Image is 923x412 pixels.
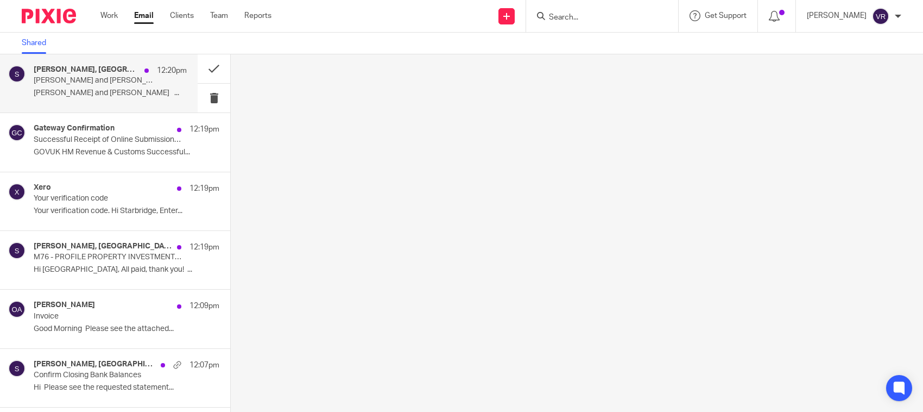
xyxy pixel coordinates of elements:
a: Clients [170,10,194,21]
p: Hi Please see the requested statement... [34,383,219,392]
p: Your verification code. Hi Starbridge, Enter... [34,207,219,216]
h4: [PERSON_NAME], [GEOGRAPHIC_DATA] [34,360,155,369]
p: 12:19pm [189,242,219,253]
p: [PERSON_NAME] and [PERSON_NAME] [34,76,156,85]
a: Email [134,10,154,21]
img: svg%3E [8,301,26,318]
img: svg%3E [8,360,26,377]
p: 12:09pm [189,301,219,311]
img: svg%3E [8,242,26,259]
p: 12:19pm [189,124,219,135]
h4: [PERSON_NAME], [GEOGRAPHIC_DATA] [34,242,172,251]
input: Search [548,13,646,23]
img: svg%3E [8,183,26,201]
p: 12:19pm [189,183,219,194]
p: Your verification code [34,194,182,203]
p: Invoice [34,312,182,321]
a: Reports [244,10,271,21]
h4: Gateway Confirmation [34,124,115,133]
p: [PERSON_NAME] and [PERSON_NAME] ... [34,89,187,98]
img: Pixie [22,9,76,23]
p: Good Morning Please see the attached... [34,324,219,334]
h4: [PERSON_NAME] [34,301,95,310]
p: 12:07pm [189,360,219,371]
p: [PERSON_NAME] [807,10,867,21]
h4: [PERSON_NAME], [GEOGRAPHIC_DATA] [34,65,139,74]
p: 12:20pm [157,65,187,76]
img: svg%3E [8,124,26,141]
img: svg%3E [872,8,889,25]
a: Team [210,10,228,21]
p: Hi [GEOGRAPHIC_DATA], All paid, thank you! ... [34,265,219,274]
a: Shared [22,33,54,54]
h4: Xero [34,183,51,192]
p: M76 - PROFILE PROPERTY INVESTMENTS LTD [34,253,182,262]
p: Confirm Closing Bank Balances [34,371,182,380]
a: Work [100,10,118,21]
span: Get Support [705,12,747,20]
img: svg%3E [8,65,26,83]
p: GOVUK HM Revenue & Customs Successful... [34,148,219,157]
p: Successful Receipt of Online Submission for Reference 7524172081 [34,135,182,145]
